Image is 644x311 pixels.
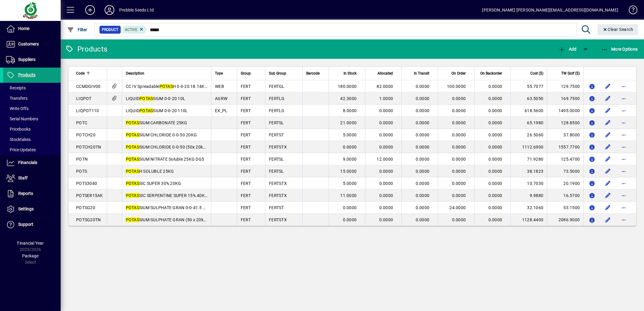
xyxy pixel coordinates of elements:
span: 0.0000 [343,145,357,149]
span: In Stock [344,70,357,77]
div: Allocated [369,70,398,77]
td: 73.5000 [547,165,583,177]
td: 53.1500 [547,202,583,214]
span: 0.0000 [452,169,466,174]
span: FERTLG [269,108,285,113]
span: AGRW [215,96,227,101]
span: 100.0000 [447,84,466,89]
span: H SOLUBLE 25KG [126,169,174,174]
span: 0.0000 [452,145,466,149]
em: POTAS [126,193,139,198]
td: 125.4700 [547,153,583,165]
button: Add [80,5,100,15]
span: FERTST [269,205,284,210]
span: 5.0000 [343,132,357,137]
span: 0.0000 [452,157,466,162]
span: FERT [241,157,251,162]
span: Reports [18,191,33,196]
td: 10.7030 [511,177,547,189]
a: Serial Numbers [3,114,61,124]
span: Cost ($) [530,70,543,77]
span: POTSG20TN [76,217,101,222]
button: Edit [603,142,613,152]
span: Filter [67,27,87,32]
span: LIQUID SIUM 0-0-20 110L [126,108,188,113]
span: 5.0000 [343,181,357,186]
span: FERT [241,169,251,174]
div: Type [215,70,233,77]
span: 0.0000 [452,132,466,137]
div: In Transit [405,70,435,77]
button: Edit [603,215,613,225]
button: Clear [598,24,638,35]
div: Prebble Seeds Ltd [119,5,154,15]
a: Support [3,217,61,232]
a: Pricebooks [3,124,61,134]
span: Add [558,47,576,52]
td: 1557.7700 [547,141,583,153]
button: Profile [100,5,119,15]
span: FERT [241,217,251,222]
span: 0.0000 [379,193,393,198]
span: FERT [241,96,251,101]
a: Stocktakes [3,134,61,145]
div: [PERSON_NAME] [PERSON_NAME][EMAIL_ADDRESS][DOMAIN_NAME] [482,5,618,15]
td: 1128.4400 [511,214,547,226]
span: 0.0000 [452,96,466,101]
td: 129.7500 [547,80,583,92]
span: LIQPOT [76,96,92,101]
span: 0.0000 [379,181,393,186]
span: 0.0000 [488,205,502,210]
button: Edit [603,106,613,115]
span: FERT [241,181,251,186]
span: 0.0000 [379,120,393,125]
span: 0.0000 [452,108,466,113]
span: 0.0000 [416,181,430,186]
button: Edit [603,130,613,140]
span: On Backorder [480,70,502,77]
span: SIUM SULPHATE GRAN (50 x 20kg Bags) [126,217,219,222]
span: POTCH20TN [76,145,101,149]
td: 9.9880 [511,189,547,202]
div: Products [65,44,107,54]
span: SIUM CARBONATE 25KG [126,120,187,125]
mat-chip: Activation Status: Active [122,26,147,34]
button: More options [619,130,629,140]
em: POTAS [139,108,153,113]
span: FERT [241,108,251,113]
span: POTC [76,120,87,125]
button: Edit [603,191,613,200]
td: 37.8000 [547,129,583,141]
span: 0.0000 [343,205,357,210]
button: Edit [603,154,613,164]
span: FERT [241,205,251,210]
td: 32.1060 [511,202,547,214]
a: Staff [3,171,61,186]
a: Suppliers [3,52,61,67]
span: FERTSL [269,169,284,174]
span: 0.0000 [488,217,502,222]
span: 0.0000 [488,193,502,198]
span: FERTSTX [269,193,287,198]
div: In Stock [333,70,362,77]
button: More options [619,215,629,225]
span: 15.0000 [340,169,357,174]
span: 0.0000 [416,169,430,174]
div: Barcode [306,70,325,77]
span: CCMDGIV00 [76,84,100,89]
span: FERTSTX [269,181,287,186]
button: Edit [603,118,613,128]
span: POTSG20 [76,205,95,210]
span: 0.0000 [379,169,393,174]
div: Group [241,70,261,77]
span: Customers [18,42,39,46]
span: CC IV Spreadable H 0-0-20 18.14KG [126,84,208,89]
td: 65.1980 [511,117,547,129]
span: 0.0000 [488,120,502,125]
span: SIC SUPER 30% 20KG [126,181,181,186]
button: More options [619,203,629,212]
span: 0.0000 [379,205,393,210]
td: 20.1900 [547,177,583,189]
em: POTAS [126,145,139,149]
span: 0.0000 [452,217,466,222]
